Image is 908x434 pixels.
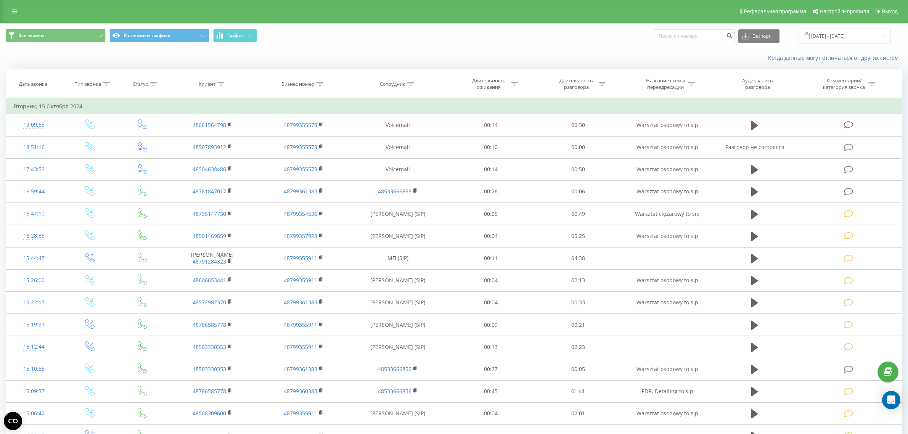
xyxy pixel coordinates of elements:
a: 48572982370 [193,299,226,306]
td: 00:04 [447,269,534,291]
td: 02:23 [534,336,622,358]
td: 00:30 [534,114,622,136]
a: 48799355911 [284,276,317,284]
td: 00:26 [447,180,534,203]
a: 48503330353 [193,343,226,350]
input: Поиск по номеру [654,29,734,43]
a: 48799361383 [284,188,317,195]
td: 00:04 [447,291,534,313]
a: 48507893912 [193,143,226,151]
div: Open Intercom Messenger [882,391,900,409]
td: 04:38 [534,247,622,269]
td: Warsztat osobowy to sip [622,358,713,380]
div: 16:47:10 [14,206,54,221]
td: 00:00 [534,136,622,158]
td: Warsztat osobowy to sip [622,180,713,203]
a: 48799355578 [284,121,317,129]
a: 48501469859 [193,232,226,240]
td: 00:14 [447,114,534,136]
a: 48661564798 [193,121,226,129]
td: 00:21 [534,314,622,336]
a: 48533666856 [378,365,411,373]
td: 00:09 [447,314,534,336]
td: МП (SIP) [349,247,447,269]
div: Бизнес номер [281,81,315,87]
button: Экспорт [738,29,779,43]
div: 19:09:53 [14,117,54,132]
td: 00:33 [534,291,622,313]
div: 15:10:55 [14,362,54,376]
td: 00:49 [534,203,622,225]
td: 00:04 [447,402,534,424]
div: 15:06:42 [14,406,54,421]
td: 00:27 [447,358,534,380]
td: 00:10 [447,136,534,158]
a: 48735147730 [193,210,226,217]
a: 48503330353 [193,365,226,373]
div: 15:12:44 [14,339,54,354]
a: 48799355578 [284,143,317,151]
div: 15:22:17 [14,295,54,310]
span: Разговор не состоялся [725,143,784,151]
a: 48799361383 [284,365,317,373]
td: Voicemail [349,136,447,158]
button: Все звонки [6,29,106,42]
a: 48781847017 [193,188,226,195]
div: Статус [133,81,148,87]
span: Выход [882,8,898,14]
a: 48504638486 [193,166,226,173]
td: 02:01 [534,402,622,424]
span: Все звонки [18,32,44,39]
td: 00:13 [447,336,534,358]
td: 00:04 [447,225,534,247]
div: Тип звонка [75,81,101,87]
a: 48799355578 [284,166,317,173]
span: График [227,33,244,38]
td: [PERSON_NAME] (SIP) [349,291,447,313]
a: 48606653441 [193,276,226,284]
td: Voicemail [349,114,447,136]
span: Настройки профиля [820,8,869,14]
div: Аудиозапись разговора [733,77,782,90]
a: 48533666856 [378,387,411,395]
a: 48799355911 [284,343,317,350]
a: 48786585778 [193,387,226,395]
div: 16:59:44 [14,184,54,199]
td: [PERSON_NAME] (SIP) [349,225,447,247]
div: 18:51:16 [14,140,54,155]
span: Реферальная программа [744,8,806,14]
a: 48799360383 [284,387,317,395]
div: Клиент [199,81,215,87]
td: [PERSON_NAME] (SIP) [349,402,447,424]
button: График [213,29,257,42]
td: Warsztat osobowy to sip [622,225,713,247]
td: Warsztat osobowy to sip [622,136,713,158]
td: Warsztat ciężarowy to sip [622,203,713,225]
td: [PERSON_NAME] (SIP) [349,336,447,358]
div: Комментарий/категория звонка [822,77,866,90]
div: Длительность ожидания [468,77,509,90]
td: Voicemail [349,158,447,180]
div: 15:09:37 [14,384,54,399]
a: 48799355911 [284,321,317,328]
td: [PERSON_NAME] [167,247,258,269]
td: Warsztat osobowy to sip [622,158,713,180]
td: 00:50 [534,158,622,180]
td: 00:14 [447,158,534,180]
td: Warsztat osobowy to sip [622,269,713,291]
td: Вторник, 15 Октября 2024 [6,99,902,114]
td: 05:25 [534,225,622,247]
a: 48786585778 [193,321,226,328]
td: 01:41 [534,380,622,402]
div: 15:44:47 [14,251,54,266]
td: 00:05 [534,358,622,380]
a: 48508309600 [193,410,226,417]
td: [PERSON_NAME] (SIP) [349,203,447,225]
div: Название схемы переадресации [645,77,686,90]
td: 02:13 [534,269,622,291]
td: Warsztat osobowy to sip [622,402,713,424]
a: 48799354536 [284,210,317,217]
button: Источники трафика [109,29,209,42]
div: 15:19:31 [14,317,54,332]
div: 15:26:00 [14,273,54,288]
